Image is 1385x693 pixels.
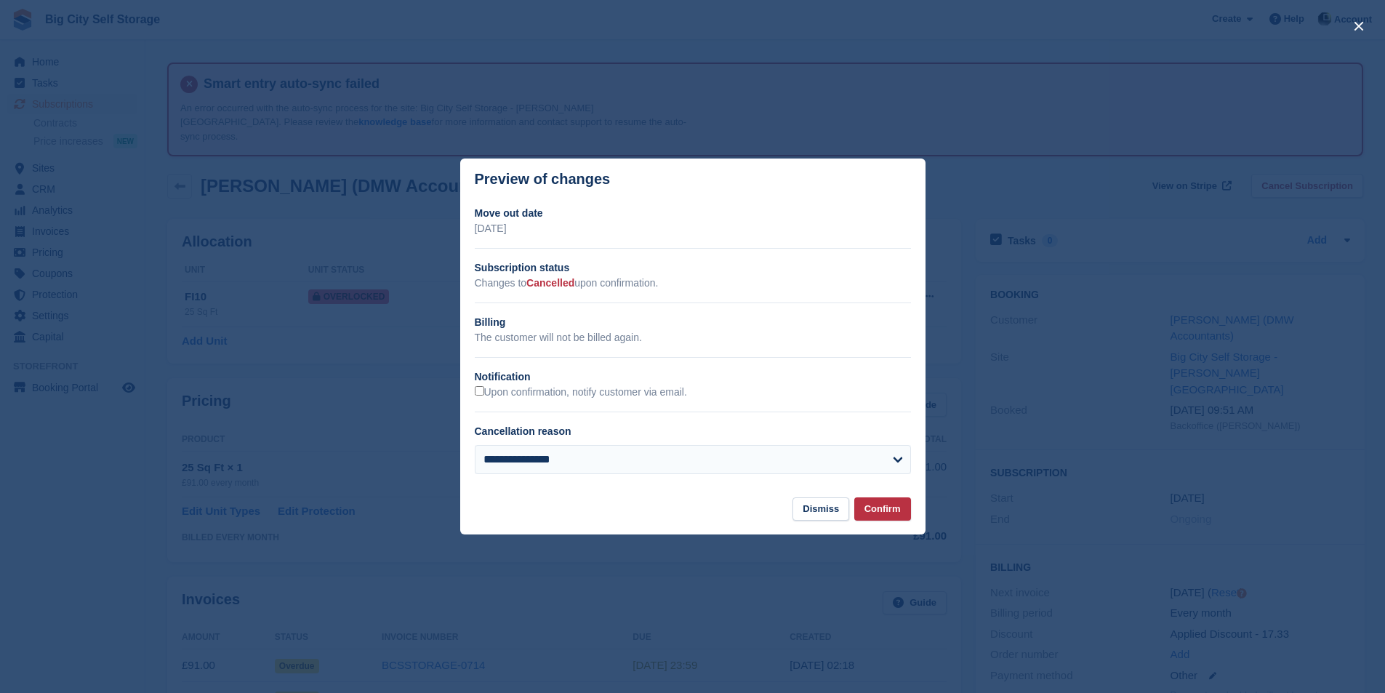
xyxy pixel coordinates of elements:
[475,276,911,291] p: Changes to upon confirmation.
[854,497,911,521] button: Confirm
[475,425,571,437] label: Cancellation reason
[792,497,849,521] button: Dismiss
[475,221,911,236] p: [DATE]
[1347,15,1370,38] button: close
[475,171,611,188] p: Preview of changes
[475,206,911,221] h2: Move out date
[526,277,574,289] span: Cancelled
[475,386,687,399] label: Upon confirmation, notify customer via email.
[475,369,911,385] h2: Notification
[475,315,911,330] h2: Billing
[475,260,911,276] h2: Subscription status
[475,330,911,345] p: The customer will not be billed again.
[475,386,484,396] input: Upon confirmation, notify customer via email.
